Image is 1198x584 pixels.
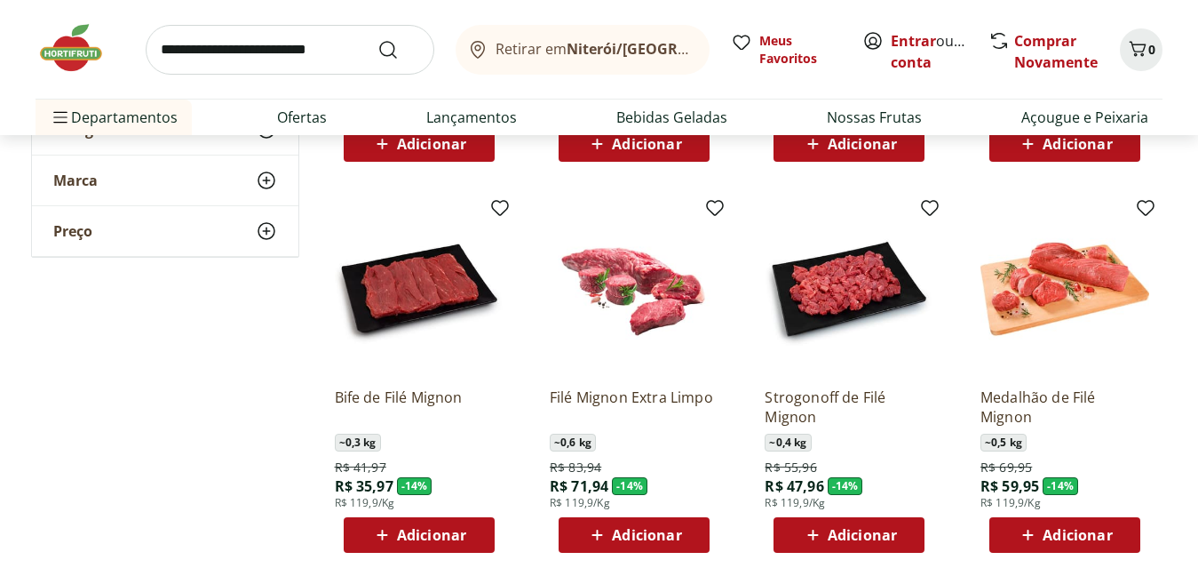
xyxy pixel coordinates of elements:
[765,204,933,373] img: Strogonoff de Filé Mignon
[1021,107,1148,128] a: Açougue e Peixaria
[559,126,710,162] button: Adicionar
[335,476,393,496] span: R$ 35,97
[980,434,1027,452] span: ~ 0,5 kg
[1120,28,1162,71] button: Carrinho
[277,107,327,128] a: Ofertas
[335,434,381,452] span: ~ 0,3 kg
[426,107,517,128] a: Lançamentos
[980,476,1039,496] span: R$ 59,95
[550,204,718,373] img: Filé Mignon Extra Limpo
[496,41,692,57] span: Retirar em
[456,25,710,75] button: Retirar emNiterói/[GEOGRAPHIC_DATA]
[827,107,922,128] a: Nossas Frutas
[344,126,495,162] button: Adicionar
[397,137,466,151] span: Adicionar
[765,476,823,496] span: R$ 47,96
[612,528,681,542] span: Adicionar
[1043,528,1112,542] span: Adicionar
[146,25,434,75] input: search
[567,39,769,59] b: Niterói/[GEOGRAPHIC_DATA]
[32,206,298,256] button: Preço
[50,96,178,139] span: Departamentos
[980,459,1032,476] span: R$ 69,95
[774,126,924,162] button: Adicionar
[335,459,386,476] span: R$ 41,97
[828,477,863,495] span: - 14 %
[50,96,71,139] button: Menu
[980,496,1041,510] span: R$ 119,9/Kg
[616,107,727,128] a: Bebidas Geladas
[765,459,816,476] span: R$ 55,96
[550,476,608,496] span: R$ 71,94
[828,528,897,542] span: Adicionar
[1043,477,1078,495] span: - 14 %
[335,496,395,510] span: R$ 119,9/Kg
[559,517,710,553] button: Adicionar
[891,31,936,51] a: Entrar
[377,39,420,60] button: Submit Search
[1043,137,1112,151] span: Adicionar
[53,172,98,189] span: Marca
[731,32,841,68] a: Meus Favoritos
[335,204,504,373] img: Bife de Filé Mignon
[550,388,718,427] a: Filé Mignon Extra Limpo
[765,434,811,452] span: ~ 0,4 kg
[980,204,1149,373] img: Medalhão de Filé Mignon
[980,388,1149,427] a: Medalhão de Filé Mignon
[765,496,825,510] span: R$ 119,9/Kg
[32,156,298,205] button: Marca
[397,477,432,495] span: - 14 %
[891,31,988,72] a: Criar conta
[335,388,504,427] a: Bife de Filé Mignon
[1014,31,1098,72] a: Comprar Novamente
[989,517,1140,553] button: Adicionar
[550,496,610,510] span: R$ 119,9/Kg
[765,388,933,427] a: Strogonoff de Filé Mignon
[891,30,970,73] span: ou
[53,222,92,240] span: Preço
[36,21,124,75] img: Hortifruti
[550,434,596,452] span: ~ 0,6 kg
[828,137,897,151] span: Adicionar
[344,517,495,553] button: Adicionar
[397,528,466,542] span: Adicionar
[989,126,1140,162] button: Adicionar
[612,137,681,151] span: Adicionar
[1148,41,1155,58] span: 0
[774,517,924,553] button: Adicionar
[612,477,647,495] span: - 14 %
[759,32,841,68] span: Meus Favoritos
[550,459,601,476] span: R$ 83,94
